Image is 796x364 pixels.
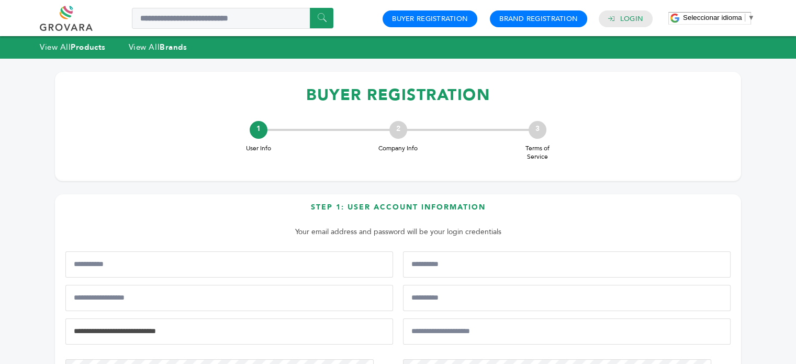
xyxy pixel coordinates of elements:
a: View AllBrands [129,42,187,52]
div: 2 [389,121,407,139]
div: 3 [529,121,546,139]
a: View AllProducts [40,42,106,52]
input: Email Address* [65,318,393,345]
input: Confirm Email Address* [403,318,731,345]
a: Login [620,14,643,24]
input: Job Title* [403,285,731,311]
span: Terms of Service [517,144,558,162]
p: Your email address and password will be your login credentials [71,226,725,238]
span: User Info [238,144,279,153]
input: Mobile Phone Number [65,285,393,311]
input: First Name* [65,251,393,278]
span: ▼ [748,14,755,21]
strong: Products [71,42,105,52]
input: Search a product or brand... [132,8,333,29]
a: Buyer Registration [392,14,468,24]
a: Brand Registration [499,14,578,24]
span: Seleccionar idioma [683,14,742,21]
span: Company Info [377,144,419,153]
h1: BUYER REGISTRATION [65,80,731,111]
a: Seleccionar idioma​ [683,14,755,21]
div: 1 [250,121,267,139]
span: ​ [745,14,745,21]
input: Last Name* [403,251,731,278]
strong: Brands [160,42,187,52]
h3: Step 1: User Account Information [65,202,731,220]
